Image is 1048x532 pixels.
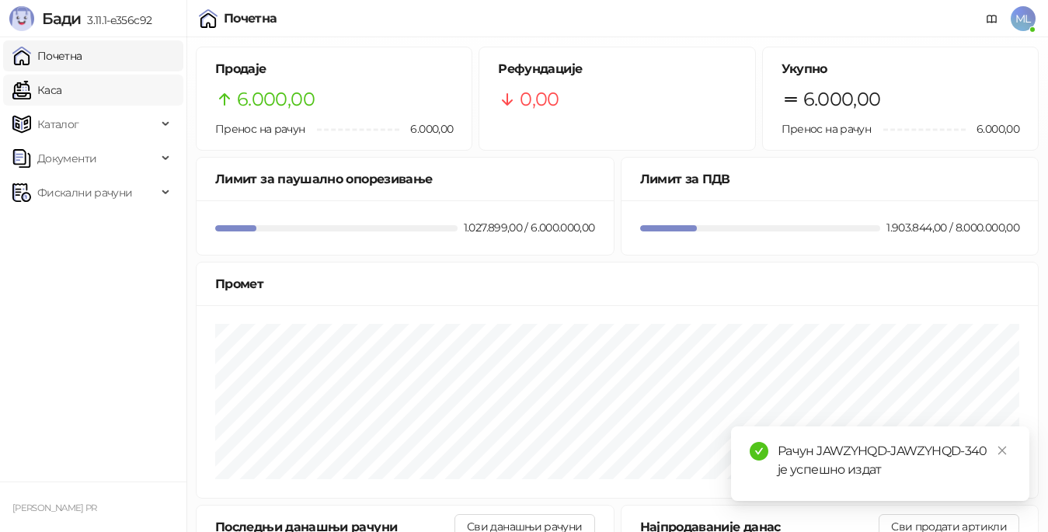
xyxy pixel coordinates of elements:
span: Пренос на рачун [215,122,305,136]
a: Close [994,442,1011,459]
span: 6.000,00 [966,120,1019,137]
span: 0,00 [520,85,559,114]
span: Каталог [37,109,79,140]
h5: Рефундације [498,60,736,78]
span: 6.000,00 [803,85,881,114]
span: Бади [42,9,81,28]
div: Почетна [224,12,277,25]
div: 1.027.899,00 / 6.000.000,00 [461,219,598,236]
h5: Продаје [215,60,453,78]
h5: Укупно [782,60,1019,78]
small: [PERSON_NAME] PR [12,502,97,513]
span: Фискални рачуни [37,177,132,208]
span: Пренос на рачун [782,122,871,136]
span: 6.000,00 [237,85,315,114]
span: ML [1011,6,1036,31]
a: Почетна [12,40,82,71]
a: Каса [12,75,61,106]
span: Документи [37,143,96,174]
div: Рачун JAWZYHQD-JAWZYHQD-340 је успешно издат [778,442,1011,479]
span: check-circle [750,442,768,461]
span: 3.11.1-e356c92 [81,13,151,27]
div: Промет [215,274,1019,294]
div: Лимит за ПДВ [640,169,1020,189]
div: Лимит за паушално опорезивање [215,169,595,189]
a: Документација [980,6,1004,31]
div: 1.903.844,00 / 8.000.000,00 [883,219,1022,236]
span: close [997,445,1008,456]
span: 6.000,00 [399,120,453,137]
img: Logo [9,6,34,31]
